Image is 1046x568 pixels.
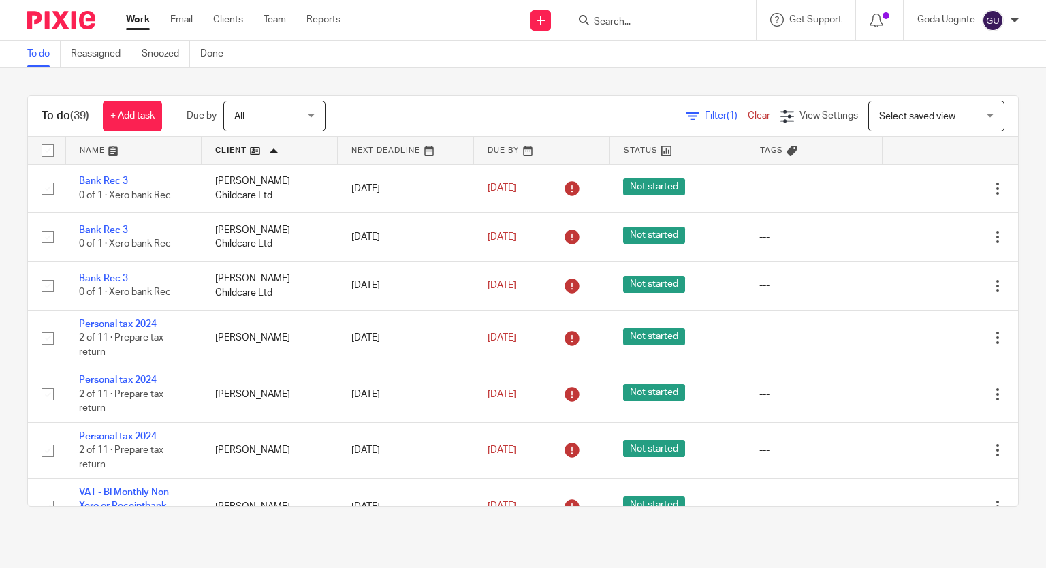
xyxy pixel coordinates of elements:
span: [DATE] [488,333,516,343]
td: [DATE] [338,262,474,310]
a: Bank Rec 3 [79,225,128,235]
a: Reports [306,13,340,27]
span: Filter [705,111,748,121]
td: [DATE] [338,164,474,212]
input: Search [592,16,715,29]
a: Work [126,13,150,27]
div: --- [759,230,868,244]
span: Not started [623,276,685,293]
span: 0 of 1 · Xero bank Rec [79,239,171,249]
span: Not started [623,328,685,345]
span: [DATE] [488,281,516,290]
a: VAT - Bi Monthly Non Xero or Receiptbank [79,488,169,511]
a: To do [27,41,61,67]
div: --- [759,182,868,195]
p: Due by [187,109,217,123]
span: Tags [760,146,783,154]
td: [DATE] [338,366,474,422]
span: (1) [727,111,738,121]
div: --- [759,331,868,345]
span: [DATE] [488,184,516,193]
span: [DATE] [488,390,516,399]
td: [PERSON_NAME] [202,366,338,422]
a: Reassigned [71,41,131,67]
td: [DATE] [338,422,474,478]
a: Email [170,13,193,27]
span: 2 of 11 · Prepare tax return [79,333,163,357]
span: 0 of 1 · Xero bank Rec [79,288,171,298]
span: 0 of 1 · Xero bank Rec [79,191,171,200]
div: --- [759,388,868,401]
td: [PERSON_NAME] [202,422,338,478]
span: Not started [623,496,685,514]
span: 2 of 11 · Prepare tax return [79,445,163,469]
span: [DATE] [488,232,516,242]
span: [DATE] [488,445,516,455]
td: [DATE] [338,212,474,261]
span: Not started [623,227,685,244]
div: --- [759,500,868,514]
span: [DATE] [488,502,516,511]
p: Goda Uoginte [917,13,975,27]
a: Bank Rec 3 [79,274,128,283]
td: [PERSON_NAME] [202,310,338,366]
td: [DATE] [338,479,474,535]
td: [DATE] [338,310,474,366]
div: --- [759,443,868,457]
a: Personal tax 2024 [79,432,157,441]
a: Clients [213,13,243,27]
span: Select saved view [879,112,955,121]
td: [PERSON_NAME] Childcare Ltd [202,262,338,310]
span: All [234,112,244,121]
td: [PERSON_NAME] [202,479,338,535]
span: Not started [623,178,685,195]
a: Snoozed [142,41,190,67]
a: Personal tax 2024 [79,375,157,385]
div: --- [759,279,868,292]
span: Not started [623,384,685,401]
img: svg%3E [982,10,1004,31]
a: + Add task [103,101,162,131]
img: Pixie [27,11,95,29]
a: Team [264,13,286,27]
span: View Settings [799,111,858,121]
h1: To do [42,109,89,123]
span: Get Support [789,15,842,25]
a: Bank Rec 3 [79,176,128,186]
span: (39) [70,110,89,121]
a: Clear [748,111,770,121]
td: [PERSON_NAME] Childcare Ltd [202,212,338,261]
span: 2 of 11 · Prepare tax return [79,390,163,413]
span: Not started [623,440,685,457]
a: Done [200,41,234,67]
a: Personal tax 2024 [79,319,157,329]
td: [PERSON_NAME] Childcare Ltd [202,164,338,212]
